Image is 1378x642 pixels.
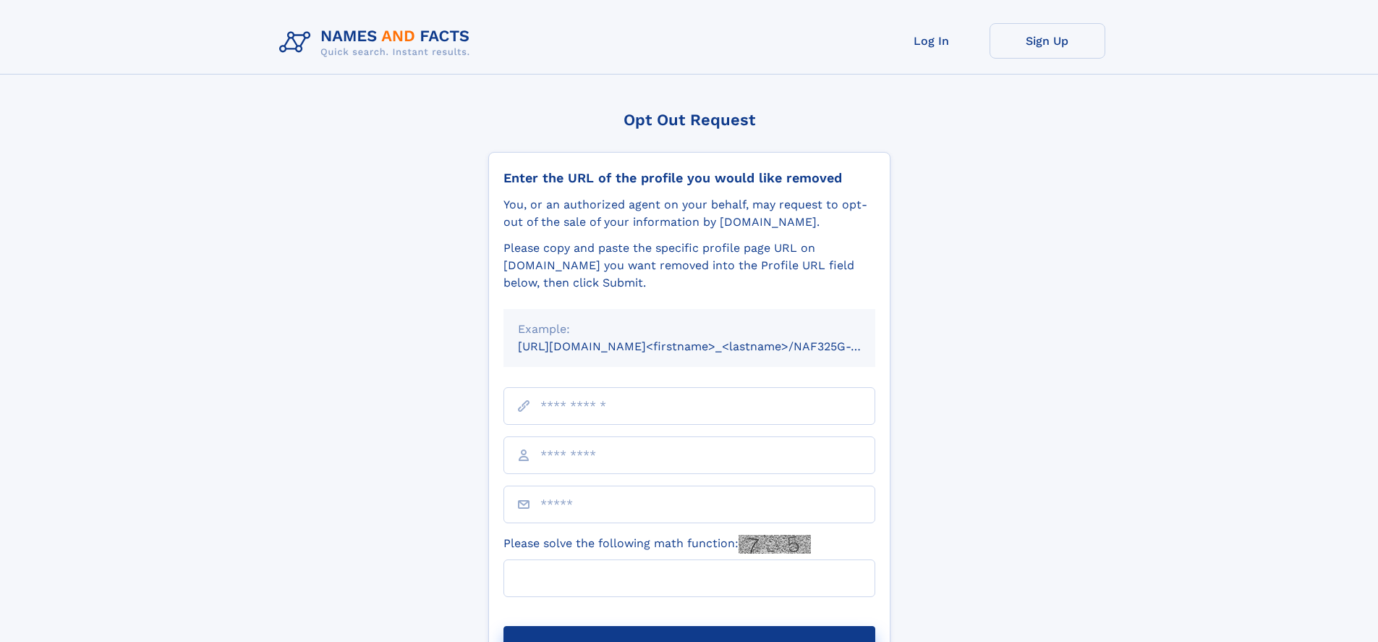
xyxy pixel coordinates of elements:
[503,535,811,554] label: Please solve the following math function:
[503,196,875,231] div: You, or an authorized agent on your behalf, may request to opt-out of the sale of your informatio...
[273,23,482,62] img: Logo Names and Facts
[990,23,1105,59] a: Sign Up
[518,339,903,353] small: [URL][DOMAIN_NAME]<firstname>_<lastname>/NAF325G-xxxxxxxx
[503,240,875,292] div: Please copy and paste the specific profile page URL on [DOMAIN_NAME] you want removed into the Pr...
[874,23,990,59] a: Log In
[518,321,861,338] div: Example:
[488,111,890,129] div: Opt Out Request
[503,170,875,186] div: Enter the URL of the profile you would like removed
